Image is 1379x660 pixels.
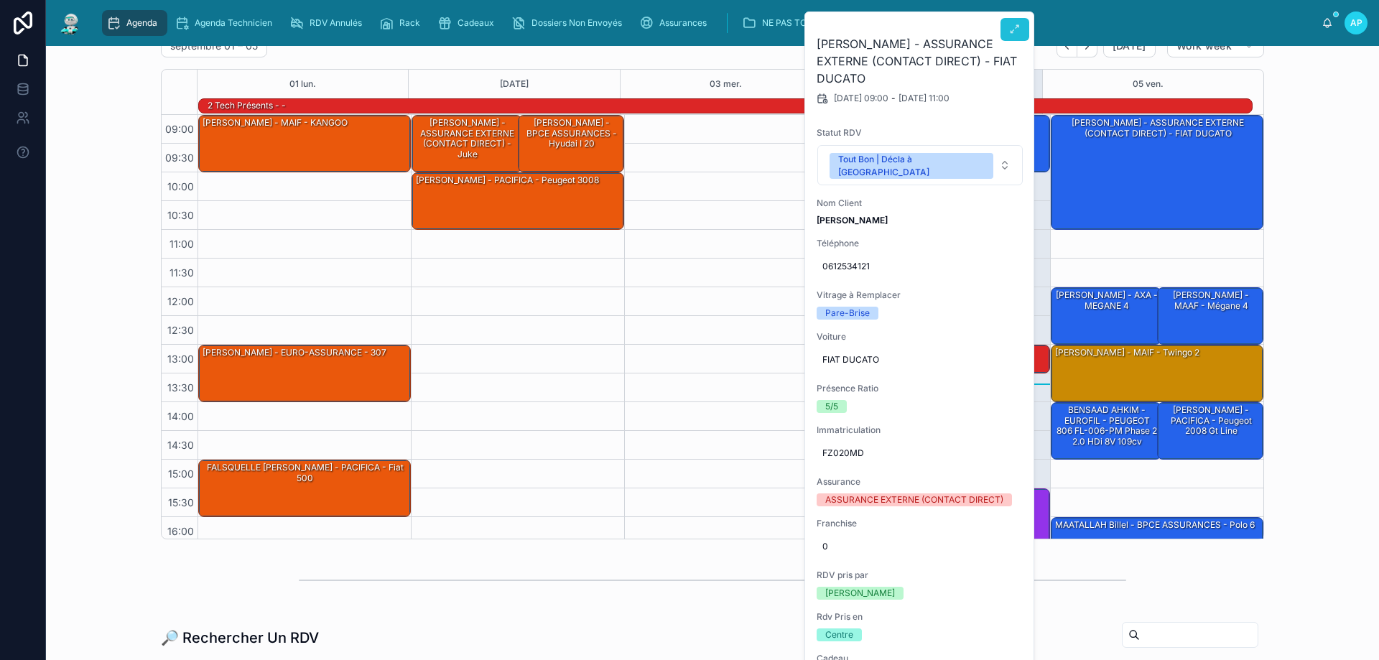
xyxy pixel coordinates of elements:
div: ASSURANCE EXTERNE (CONTACT DIRECT) [825,493,1003,506]
div: 2 Tech présents - - [206,98,287,113]
div: Centre [825,628,853,641]
span: Work week [1176,39,1232,52]
button: Work week [1167,34,1264,57]
span: Téléphone [817,238,1023,249]
span: 10:30 [164,209,198,221]
span: 11:30 [166,266,198,279]
span: 13:30 [164,381,198,394]
a: NE PAS TOUCHER [738,10,865,36]
div: [PERSON_NAME] [825,587,895,600]
a: Dossiers Non Envoyés [507,10,632,36]
div: [PERSON_NAME] - MAAF - Mégane 4 [1158,288,1263,344]
button: [DATE] [500,70,529,98]
span: [DATE] [1113,39,1146,52]
div: [PERSON_NAME] - BPCE ASSURANCES - hyudai i 20 [521,116,623,150]
span: 12:00 [164,295,198,307]
span: Assurances [659,17,707,29]
span: Statut RDV [817,127,1023,139]
div: [PERSON_NAME] - EURO-ASSURANCE - 307 [199,345,410,401]
span: Assurance [817,476,1023,488]
div: BENSAAD AHKIM - EUROFIL - PEUGEOT 806 FL-006-PM phase 2 2.0 HDi 8V 109cv [1054,404,1160,448]
button: Back [1057,35,1077,57]
div: [PERSON_NAME] - AXA - MEGANE 4 [1051,288,1161,344]
strong: [PERSON_NAME] [817,215,888,226]
div: [PERSON_NAME] - MAIF - KANGOO [199,116,410,172]
h2: [PERSON_NAME] - ASSURANCE EXTERNE (CONTACT DIRECT) - FIAT DUCATO [817,35,1023,87]
div: [PERSON_NAME] - AXA - MEGANE 4 [1054,289,1160,312]
span: 10:00 [164,180,198,192]
img: App logo [57,11,83,34]
span: Nom Client [817,197,1023,209]
button: 05 ven. [1133,70,1164,98]
div: 03 mer. [710,70,742,98]
span: 14:00 [164,410,198,422]
span: Agenda [126,17,157,29]
span: Agenda Technicien [195,17,272,29]
span: [DATE] 09:00 [834,93,888,104]
span: Rdv Pris en [817,611,1023,623]
span: Vitrage à Remplacer [817,289,1023,301]
span: NE PAS TOUCHER [762,17,837,29]
h1: 🔎 Rechercher Un RDV [161,628,319,648]
span: [DATE] 11:00 [899,93,949,104]
div: [PERSON_NAME] - ASSURANCE EXTERNE (CONTACT DIRECT) - juke [412,116,521,172]
div: [PERSON_NAME] - MAIF - Twingo 2 [1051,345,1263,401]
div: Pare-Brise [825,307,870,320]
span: 0612534121 [822,261,1018,272]
span: Immatriculation [817,424,1023,436]
a: Assurances [635,10,717,36]
button: [DATE] [1103,34,1156,57]
span: FZ020MD [822,447,1018,459]
div: [PERSON_NAME] - BPCE ASSURANCES - hyudai i 20 [519,116,623,172]
div: [PERSON_NAME] - ASSURANCE EXTERNE (CONTACT DIRECT) - juke [414,116,521,161]
span: 13:00 [164,353,198,365]
span: Cadeaux [458,17,494,29]
span: Présence Ratio [817,383,1023,394]
span: 15:30 [164,496,198,508]
a: Agenda Technicien [170,10,282,36]
button: Select Button [817,145,1023,185]
div: [PERSON_NAME] - PACIFICA - Peugeot 2008 gt line [1158,403,1263,459]
div: 2 Tech présents - - [206,99,287,112]
span: 14:30 [164,439,198,451]
button: 01 lun. [289,70,316,98]
span: 12:30 [164,324,198,336]
div: Tout Bon | Décla à [GEOGRAPHIC_DATA] [838,153,985,179]
span: Dossiers Non Envoyés [531,17,622,29]
span: 0 [822,541,1018,552]
div: [PERSON_NAME] - MAIF - KANGOO [201,116,349,129]
div: [PERSON_NAME] - EURO-ASSURANCE - 307 [201,346,388,359]
div: MAATALLAH Billel - BPCE ASSURANCES - Polo 6 [1054,519,1256,531]
span: Franchise [817,518,1023,529]
a: Rack [375,10,430,36]
div: [PERSON_NAME] - PACIFICA - Peugeot 3008 [414,174,600,187]
span: RDV Annulés [310,17,362,29]
div: [PERSON_NAME] - PACIFICA - Peugeot 2008 gt line [1160,404,1262,437]
button: Next [1077,35,1097,57]
div: [PERSON_NAME] - ASSURANCE EXTERNE (CONTACT DIRECT) - FIAT DUCATO [1051,116,1263,229]
span: RDV pris par [817,570,1023,581]
div: [PERSON_NAME] - MAIF - Twingo 2 [1054,346,1201,359]
span: FIAT DUCATO [822,354,1018,366]
div: MAATALLAH Billel - BPCE ASSURANCES - Polo 6 [1051,518,1263,574]
a: Agenda [102,10,167,36]
a: RDV Annulés [285,10,372,36]
span: 09:00 [162,123,198,135]
div: FALSQUELLE [PERSON_NAME] - PACIFICA - Fiat 500 [199,460,410,516]
span: 11:00 [166,238,198,250]
span: 09:30 [162,152,198,164]
div: scrollable content [95,7,1322,39]
span: Rack [399,17,420,29]
a: Cadeaux [433,10,504,36]
span: AP [1350,17,1362,29]
span: 16:00 [164,525,198,537]
div: [PERSON_NAME] - ASSURANCE EXTERNE (CONTACT DIRECT) - FIAT DUCATO [1054,116,1262,140]
div: 5/5 [825,400,838,413]
div: [PERSON_NAME] - PACIFICA - Peugeot 3008 [412,173,623,229]
div: FALSQUELLE [PERSON_NAME] - PACIFICA - Fiat 500 [201,461,409,485]
span: - [891,93,896,104]
span: 15:00 [164,468,198,480]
